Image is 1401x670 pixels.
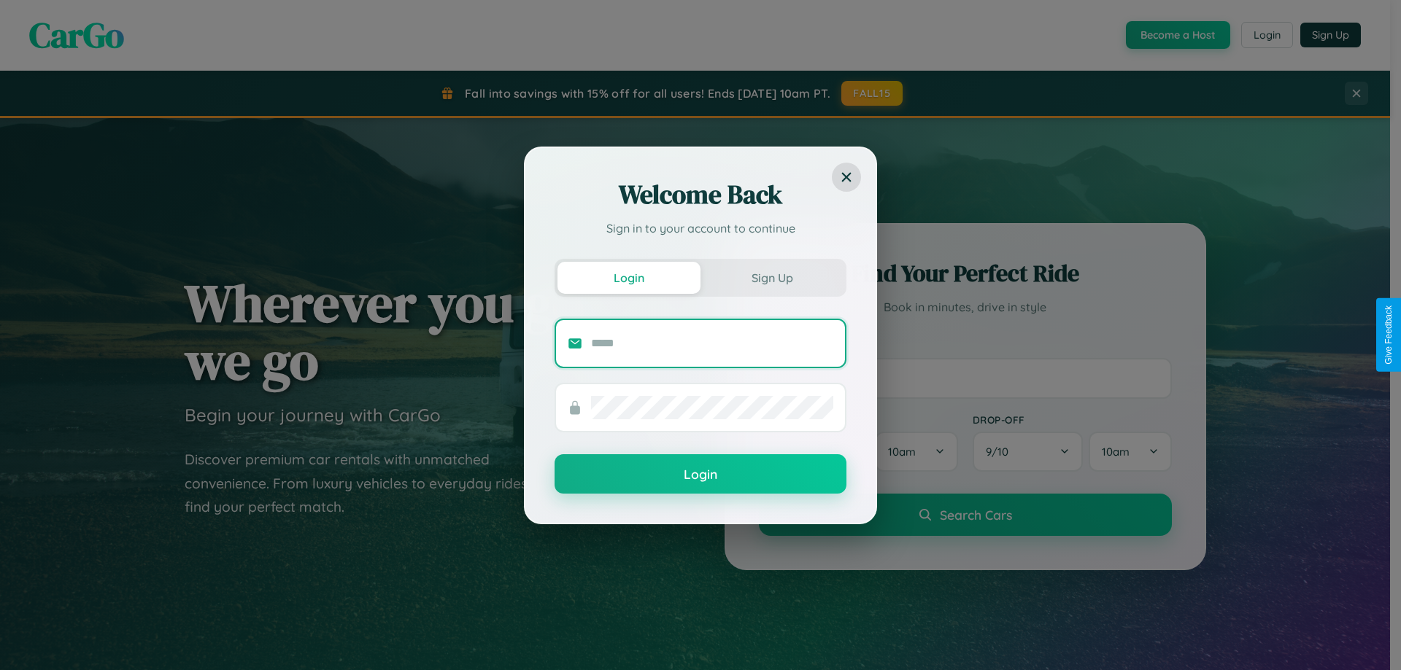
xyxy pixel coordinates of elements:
[555,177,846,212] h2: Welcome Back
[700,262,844,294] button: Sign Up
[555,219,846,237] p: Sign in to your account to continue
[557,262,700,294] button: Login
[1383,305,1394,365] div: Give Feedback
[555,454,846,494] button: Login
